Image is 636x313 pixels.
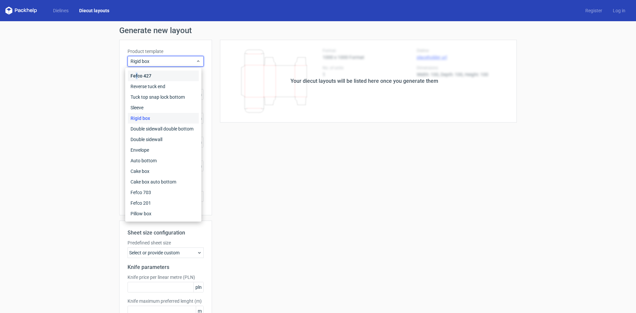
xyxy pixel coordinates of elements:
div: Fefco 201 [128,198,199,208]
div: Double sidewall [128,134,199,145]
div: Select or provide custom [128,247,204,258]
h1: Generate new layout [119,26,517,34]
div: Your diecut layouts will be listed here once you generate them [291,77,438,85]
a: Register [580,7,608,14]
div: Cake box [128,166,199,177]
label: Knife maximum preferred lenght (m) [128,298,204,304]
label: Product template [128,48,204,55]
div: Fefco 427 [128,71,199,81]
label: Knife price per linear metre (PLN) [128,274,204,281]
div: Rigid box [128,113,199,124]
a: Dielines [48,7,74,14]
span: pln [193,282,203,292]
div: Fefco 703 [128,187,199,198]
div: Envelope [128,145,199,155]
label: Predefined sheet size [128,239,204,246]
div: Sleeve [128,102,199,113]
div: Reverse tuck end [128,81,199,92]
a: Log in [608,7,631,14]
span: Rigid box [131,58,196,65]
div: Double sidewall double bottom [128,124,199,134]
div: Cake box auto bottom [128,177,199,187]
div: Pillow box [128,208,199,219]
h2: Knife parameters [128,263,204,271]
div: Auto bottom [128,155,199,166]
h2: Sheet size configuration [128,229,204,237]
a: Diecut layouts [74,7,115,14]
div: Tuck top snap lock bottom [128,92,199,102]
